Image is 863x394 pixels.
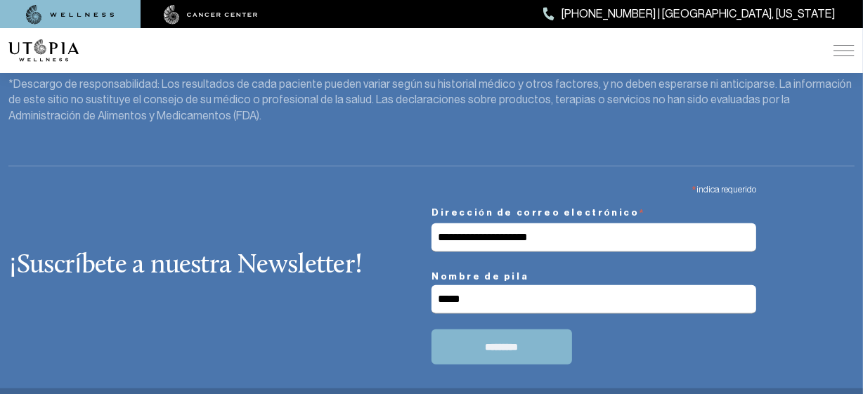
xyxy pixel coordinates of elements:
img: bienestar [26,5,115,25]
font: Nombre de pila [431,271,528,282]
img: logo [8,39,79,62]
font: indica requerido [696,184,756,195]
font: *Descargo de responsabilidad: Los resultados de cada paciente pueden variar según su historial mé... [8,77,852,123]
a: [PHONE_NUMBER] | [GEOGRAPHIC_DATA], [US_STATE] [543,5,835,23]
img: icono-hamburguesa [833,45,855,56]
font: Dirección de correo electrónico [431,207,639,218]
img: centro oncológico [164,5,258,25]
font: [PHONE_NUMBER] | [GEOGRAPHIC_DATA], [US_STATE] [562,7,835,20]
font: ¡Suscríbete a nuestra Newsletter! [8,252,362,280]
